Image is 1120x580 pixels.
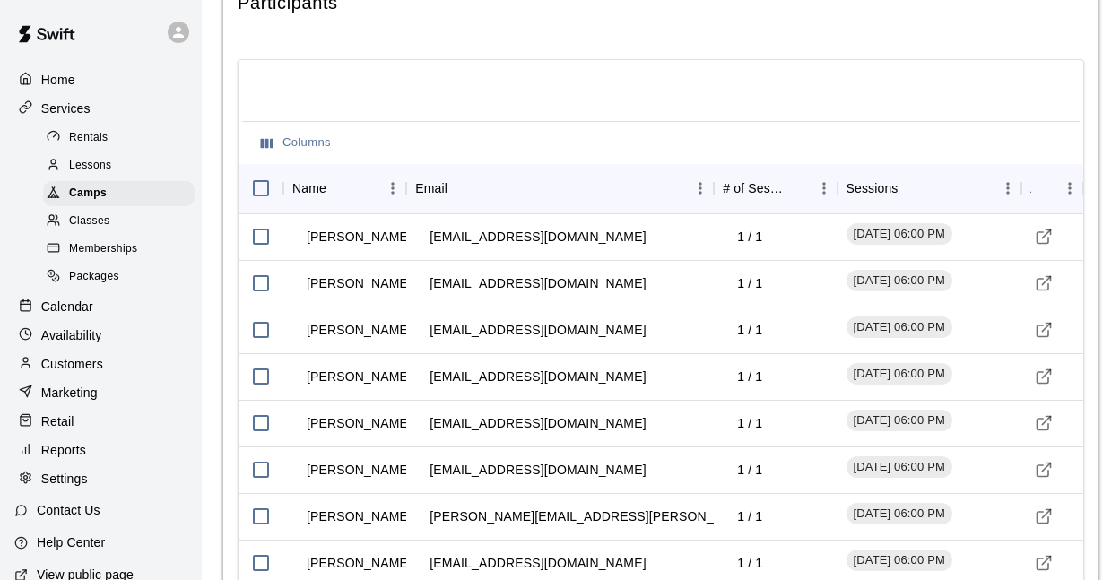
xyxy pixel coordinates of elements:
a: Camps [43,180,202,208]
a: Visit customer profile [1030,223,1057,250]
button: Menu [811,175,838,202]
td: [EMAIL_ADDRESS][DOMAIN_NAME] [415,307,660,354]
div: Classes [43,209,195,234]
button: Sort [899,176,924,201]
div: Packages [43,264,195,290]
span: [DATE] 06:00 PM [847,552,952,569]
td: [PERSON_NAME] [292,260,426,307]
td: [PERSON_NAME] [292,353,426,401]
td: [EMAIL_ADDRESS][DOMAIN_NAME] [415,213,660,261]
p: Settings [41,470,88,488]
p: Reports [41,441,86,459]
button: Sort [326,176,352,201]
td: [EMAIL_ADDRESS][DOMAIN_NAME] [415,260,660,307]
button: Sort [447,176,473,201]
td: 1 / 1 [723,260,777,307]
a: Marketing [14,379,187,406]
a: Visit customer profile [1030,410,1057,437]
a: Classes [43,208,202,236]
p: Contact Us [37,501,100,519]
a: Availability [14,322,187,349]
td: [EMAIL_ADDRESS][DOMAIN_NAME] [415,446,660,494]
a: Visit customer profile [1030,456,1057,483]
td: 1 / 1 [723,446,777,494]
a: Visit customer profile [1030,503,1057,530]
a: Packages [43,264,202,291]
span: [DATE] 06:00 PM [847,226,952,243]
div: Sessions [838,163,1022,213]
span: [DATE] 06:00 PM [847,412,952,429]
button: Menu [379,175,406,202]
div: Email [406,163,714,213]
a: Rentals [43,124,202,151]
button: Menu [994,175,1021,202]
p: Services [41,100,91,117]
button: Menu [687,175,714,202]
span: Lessons [69,157,112,175]
button: Select columns [256,129,335,157]
button: Menu [1056,175,1083,202]
div: Name [292,163,326,213]
div: Retail [14,408,187,435]
span: [DATE] 06:00 PM [847,366,952,383]
td: 1 / 1 [723,307,777,354]
td: [PERSON_NAME] [292,307,426,354]
td: [PERSON_NAME] [292,213,426,261]
a: Visit customer profile [1030,363,1057,390]
td: [PERSON_NAME][EMAIL_ADDRESS][PERSON_NAME][DOMAIN_NAME] [415,493,871,541]
p: Marketing [41,384,98,402]
span: Classes [69,212,109,230]
a: Home [14,66,187,93]
p: Help Center [37,533,105,551]
span: [DATE] 06:00 PM [847,506,952,523]
a: Visit customer profile [1030,270,1057,297]
div: # of Sessions [723,163,785,213]
td: 1 / 1 [723,353,777,401]
td: [PERSON_NAME] [292,446,426,494]
a: Calendar [14,293,187,320]
div: Camps [43,181,195,206]
span: [DATE] 06:00 PM [847,273,952,290]
td: [EMAIL_ADDRESS][DOMAIN_NAME] [415,400,660,447]
a: Customers [14,351,187,377]
td: [PERSON_NAME] [292,493,426,541]
p: Availability [41,326,102,344]
td: [PERSON_NAME] [292,400,426,447]
a: Visit customer profile [1030,316,1057,343]
span: Rentals [69,129,109,147]
a: Lessons [43,151,202,179]
td: 1 / 1 [723,400,777,447]
a: Settings [14,465,187,492]
div: Email [415,163,447,213]
td: 1 / 1 [723,213,777,261]
td: 1 / 1 [723,493,777,541]
span: [DATE] 06:00 PM [847,459,952,476]
div: # of Sessions [714,163,837,213]
button: Sort [786,176,811,201]
p: Calendar [41,298,93,316]
p: Customers [41,355,103,373]
button: Sort [1031,176,1056,201]
div: Lessons [43,153,195,178]
p: Retail [41,412,74,430]
span: [DATE] 06:00 PM [847,319,952,336]
a: Visit customer profile [1030,550,1057,576]
span: Camps [69,185,107,203]
a: Services [14,95,187,122]
td: [EMAIL_ADDRESS][DOMAIN_NAME] [415,353,660,401]
a: Reports [14,437,187,463]
span: Packages [69,268,119,286]
div: Actions [1021,163,1083,213]
a: Memberships [43,236,202,264]
p: Home [41,71,75,89]
div: Rentals [43,126,195,151]
span: Memberships [69,240,137,258]
div: Memberships [43,237,195,262]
